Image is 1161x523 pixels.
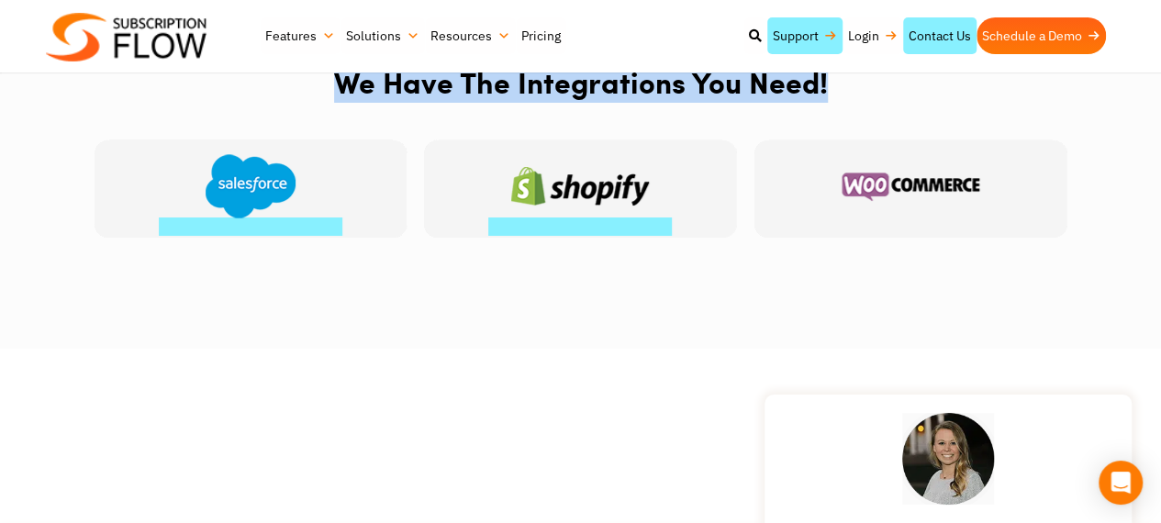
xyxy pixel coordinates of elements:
[977,17,1106,54] a: Schedule a Demo
[95,140,407,238] div: 6 / 6
[425,17,516,54] a: Resources
[260,17,340,54] a: Features
[903,17,977,54] a: Contact Us
[340,17,425,54] a: Solutions
[902,413,994,505] img: testimonial
[754,140,1066,238] div: 4 / 5
[214,65,948,99] h2: We Have The Integrations You Need!
[843,17,903,54] a: Login
[767,17,843,54] a: Support
[1099,461,1143,505] div: Open Intercom Messenger
[46,13,207,61] img: Subscriptionflow
[516,17,566,54] a: Pricing
[424,140,736,238] div: 4 / 5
